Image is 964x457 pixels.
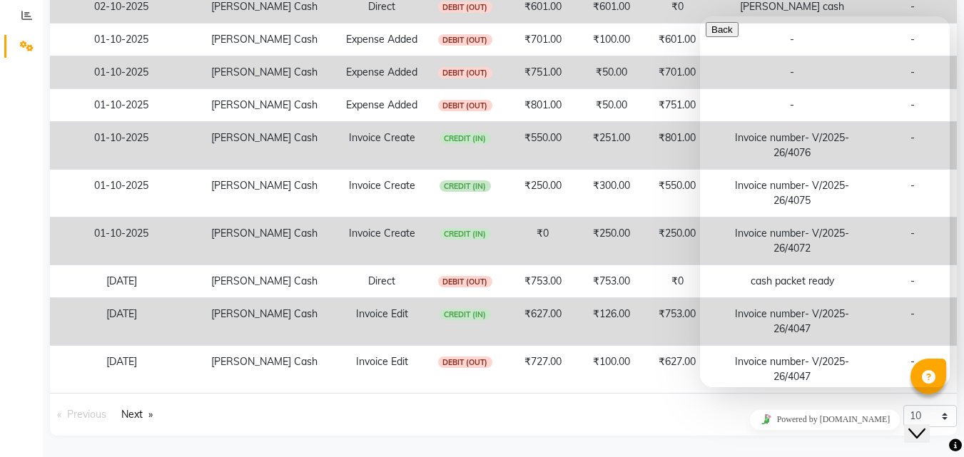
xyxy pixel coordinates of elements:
td: ₹250.00 [584,217,639,265]
td: ₹0 [501,217,584,265]
td: ₹601.00 [639,24,716,56]
td: ₹50.00 [584,56,639,89]
span: DEBIT (OUT) [438,1,492,13]
td: 01-10-2025 [50,217,193,265]
span: Previous [67,408,106,421]
td: ₹627.00 [639,346,716,394]
span: DEBIT (OUT) [438,67,492,78]
td: ₹701.00 [501,24,584,56]
td: 01-10-2025 [50,56,193,89]
td: [PERSON_NAME] Cash [193,89,335,122]
span: DEBIT (OUT) [438,356,492,368]
td: ₹550.00 [501,122,584,170]
td: Expense Added [335,89,429,122]
td: Invoice Edit [335,346,429,394]
td: ₹100.00 [584,24,639,56]
td: 01-10-2025 [50,89,193,122]
td: ₹250.00 [501,170,584,217]
nav: Pagination [50,405,493,424]
td: [DATE] [50,346,193,394]
td: 01-10-2025 [50,170,193,217]
td: [PERSON_NAME] Cash [193,265,335,298]
td: [PERSON_NAME] Cash [193,298,335,346]
td: ₹300.00 [584,170,639,217]
iframe: chat widget [700,404,950,436]
td: ₹50.00 [584,89,639,122]
span: CREDIT (IN) [440,180,491,192]
td: ₹0 [639,265,716,298]
span: DEBIT (OUT) [438,100,492,111]
td: [DATE] [50,298,193,346]
td: ₹801.00 [639,122,716,170]
span: CREDIT (IN) [440,133,491,144]
iframe: chat widget [904,400,950,443]
span: DEBIT (OUT) [438,34,492,46]
td: ₹550.00 [639,170,716,217]
td: ₹251.00 [584,122,639,170]
td: ₹126.00 [584,298,639,346]
td: [PERSON_NAME] Cash [193,122,335,170]
td: [DATE] [50,265,193,298]
td: 01-10-2025 [50,24,193,56]
td: Expense Added [335,56,429,89]
td: Invoice Create [335,122,429,170]
td: ₹751.00 [501,56,584,89]
td: Invoice Create [335,170,429,217]
span: DEBIT (OUT) [438,276,492,287]
td: ₹250.00 [639,217,716,265]
td: 01-10-2025 [50,122,193,170]
td: ₹627.00 [501,298,584,346]
td: ₹753.00 [584,265,639,298]
td: [PERSON_NAME] Cash [193,217,335,265]
td: ₹801.00 [501,89,584,122]
td: [PERSON_NAME] Cash [193,346,335,394]
a: Next [114,405,160,424]
td: [PERSON_NAME] Cash [193,170,335,217]
td: [PERSON_NAME] Cash [193,24,335,56]
iframe: chat widget [700,16,950,387]
td: Invoice Create [335,217,429,265]
td: ₹753.00 [639,298,716,346]
td: ₹701.00 [639,56,716,89]
td: Direct [335,265,429,298]
td: ₹727.00 [501,346,584,394]
td: [PERSON_NAME] Cash [193,56,335,89]
td: ₹753.00 [501,265,584,298]
td: Expense Added [335,24,429,56]
span: CREDIT (IN) [440,309,491,320]
span: CREDIT (IN) [440,228,491,240]
td: Invoice Edit [335,298,429,346]
td: ₹751.00 [639,89,716,122]
td: ₹100.00 [584,346,639,394]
